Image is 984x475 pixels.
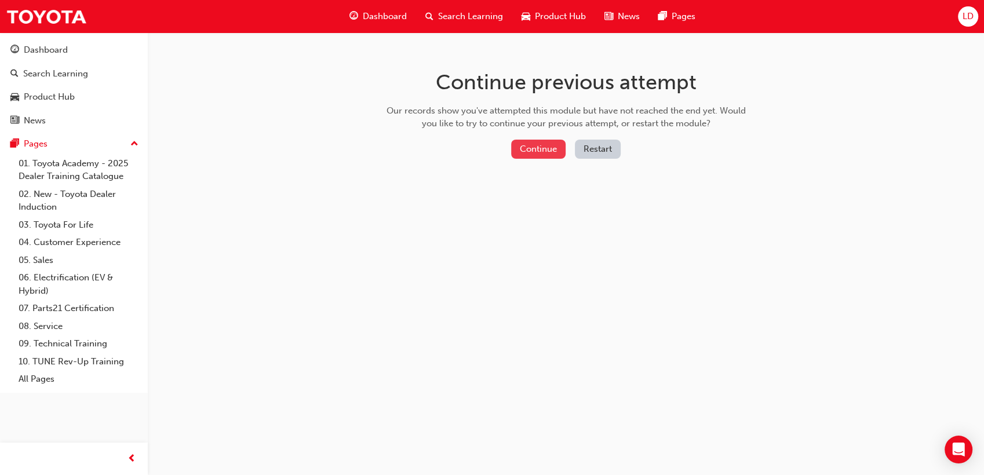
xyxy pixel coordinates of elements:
span: guage-icon [10,45,19,56]
a: car-iconProduct Hub [512,5,595,28]
a: 05. Sales [14,251,143,269]
div: News [24,114,46,127]
span: Product Hub [535,10,586,23]
div: Pages [24,137,48,151]
span: news-icon [604,9,613,24]
a: Product Hub [5,86,143,108]
a: 06. Electrification (EV & Hybrid) [14,269,143,299]
span: prev-icon [127,452,136,466]
span: Dashboard [363,10,407,23]
span: guage-icon [349,9,358,24]
button: LD [958,6,978,27]
h1: Continue previous attempt [382,70,750,95]
a: News [5,110,143,131]
a: Search Learning [5,63,143,85]
a: guage-iconDashboard [340,5,416,28]
span: search-icon [425,9,433,24]
a: 09. Technical Training [14,335,143,353]
a: 04. Customer Experience [14,233,143,251]
div: Open Intercom Messenger [945,436,972,463]
span: car-icon [522,9,530,24]
button: DashboardSearch LearningProduct HubNews [5,37,143,133]
button: Pages [5,133,143,155]
a: 03. Toyota For Life [14,216,143,234]
div: Our records show you've attempted this module but have not reached the end yet. Would you like to... [382,104,750,130]
div: Dashboard [24,43,68,57]
span: Pages [672,10,695,23]
span: up-icon [130,137,139,152]
a: 10. TUNE Rev-Up Training [14,353,143,371]
a: 08. Service [14,317,143,335]
div: Search Learning [23,67,88,81]
button: Continue [511,140,566,159]
a: 07. Parts21 Certification [14,299,143,317]
a: All Pages [14,370,143,388]
a: 01. Toyota Academy - 2025 Dealer Training Catalogue [14,155,143,185]
span: News [618,10,640,23]
span: pages-icon [10,139,19,149]
span: car-icon [10,92,19,103]
a: news-iconNews [595,5,649,28]
div: Product Hub [24,90,75,104]
span: news-icon [10,116,19,126]
span: search-icon [10,69,19,79]
button: Restart [575,140,621,159]
a: 02. New - Toyota Dealer Induction [14,185,143,216]
a: search-iconSearch Learning [416,5,512,28]
a: Dashboard [5,39,143,61]
span: pages-icon [658,9,667,24]
img: Trak [6,3,87,30]
span: Search Learning [438,10,503,23]
a: pages-iconPages [649,5,705,28]
span: LD [963,10,974,23]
